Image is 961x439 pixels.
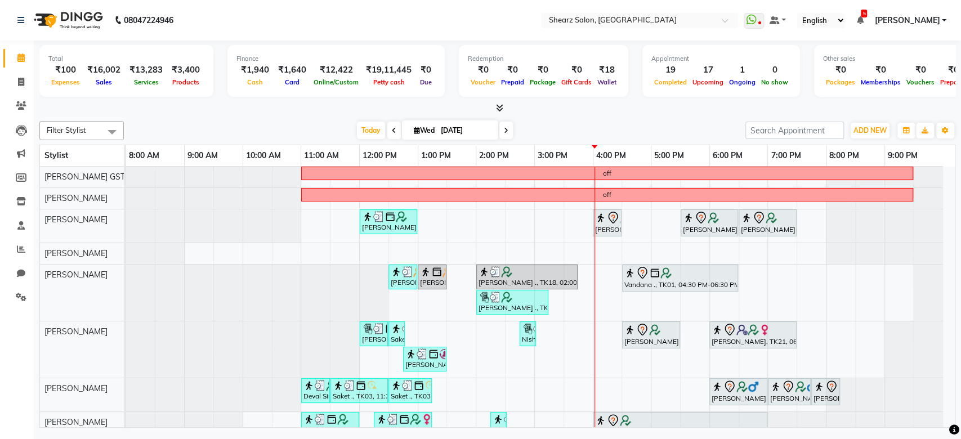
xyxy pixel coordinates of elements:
a: 9:00 AM [185,147,221,164]
div: off [603,168,611,178]
a: 6:00 PM [710,147,745,164]
div: [PERSON_NAME] ., TK18, 02:00 PM-03:15 PM, Touch up - upto 2 Inch - Inoa [477,292,547,313]
span: [PERSON_NAME] [44,417,108,427]
span: Petty cash [370,78,408,86]
a: 7:00 PM [768,147,803,164]
a: 2:00 PM [476,147,512,164]
span: [PERSON_NAME] [44,193,108,203]
span: Wed [411,126,437,135]
span: [PERSON_NAME] [44,270,108,280]
span: Vouchers [904,78,937,86]
span: Gift Cards [558,78,595,86]
span: No show [758,78,791,86]
span: Due [417,78,435,86]
div: [PERSON_NAME] ., TK22, 05:30 PM-06:30 PM, Signature manicure [682,211,737,235]
div: [PERSON_NAME], TK21, 06:00 PM-07:30 PM, D-tan - Full Body [710,323,795,347]
div: ₹0 [416,64,436,77]
span: Today [357,122,385,139]
div: Saket ., TK03, 12:30 PM-01:15 PM, [PERSON_NAME] Faded with Sr. [390,380,431,401]
div: 19 [651,64,690,77]
div: ₹1,640 [274,64,311,77]
div: ₹19,11,445 [361,64,416,77]
a: 5 [856,15,863,25]
span: Expenses [48,78,83,86]
span: Ongoing [726,78,758,86]
span: Packages [823,78,858,86]
a: 12:00 PM [360,147,400,164]
img: logo [29,5,106,36]
a: 10:00 AM [243,147,284,164]
div: Finance [236,54,436,64]
a: 1:00 PM [418,147,454,164]
span: Voucher [468,78,498,86]
div: [PERSON_NAME] ., TK22, 04:30 PM-05:30 PM, Cirepil Roll On Wax [623,323,679,347]
div: ₹0 [904,64,937,77]
div: ₹13,283 [125,64,167,77]
span: Stylist [44,150,68,160]
div: ₹0 [527,64,558,77]
div: [PERSON_NAME] [PERSON_NAME] ., TK07, 11:00 AM-12:00 PM, Haircut By Sr.Stylist - [DEMOGRAPHIC_DATA] [302,414,358,435]
div: ₹12,422 [311,64,361,77]
span: [PERSON_NAME] [874,15,940,26]
div: ₹0 [468,64,498,77]
div: Deval Sir ., TK13, 11:00 AM-11:30 AM, Sr. Shave / trim [302,380,329,401]
a: 11:00 AM [301,147,342,164]
div: ₹16,002 [83,64,125,77]
a: 3:00 PM [535,147,570,164]
b: 08047224946 [124,5,173,36]
div: [PERSON_NAME] ., TK18, 02:00 PM-03:45 PM, Touch-up 2 inch - majirel [477,266,576,288]
div: Saket ., TK03, 12:30 PM-12:45 PM, Eyebrow threading (₹60) [390,323,404,344]
div: ₹0 [858,64,904,77]
span: [PERSON_NAME] [44,214,108,225]
span: Services [131,78,162,86]
span: Products [169,78,202,86]
div: Appointment [651,54,791,64]
span: Cash [244,78,266,86]
div: [PERSON_NAME], TK14, 12:15 PM-01:15 PM, Loreal Hairwash & Blow dry - Below Shoulder [375,414,431,435]
div: Total [48,54,204,64]
span: Online/Custom [311,78,361,86]
div: Vandana ., TK01, 04:30 PM-06:30 PM, Touch-up 4 inch - Majirel [623,266,737,290]
div: ₹3,400 [167,64,204,77]
div: Redemption [468,54,619,64]
div: [PERSON_NAME] ., TK22, 04:00 PM-04:30 PM, Head massage with oil men [594,211,620,235]
input: 2025-09-03 [437,122,494,139]
div: ₹0 [558,64,595,77]
span: Package [527,78,558,86]
a: 4:00 PM [593,147,629,164]
span: Sales [93,78,115,86]
div: 17 [690,64,726,77]
span: Memberships [858,78,904,86]
a: 9:00 PM [885,147,920,164]
div: 1 [726,64,758,77]
div: [PERSON_NAME], TK10, 06:00 PM-07:00 PM, Haircut By Sr.Stylist - [DEMOGRAPHIC_DATA] [710,380,766,404]
a: 8:00 PM [826,147,862,164]
span: Card [282,78,302,86]
div: Saket ., TK03, 11:30 AM-12:30 PM, Haircut By Sr.Stylist - [DEMOGRAPHIC_DATA] [332,380,387,401]
div: 0 [758,64,791,77]
span: Filter Stylist [47,126,86,135]
span: 5 [861,10,867,17]
div: [PERSON_NAME] ., TK05, 12:45 PM-01:30 PM, Full face International wax,Eyebrow threading [404,348,445,370]
div: [PERSON_NAME] ., TK12, 04:00 PM-07:00 PM, Global Color- Below Shoulder - Majirel [594,414,766,437]
div: Nishmil ., TK23, 02:45 PM-03:00 PM, Eyebrow threading [521,323,535,344]
div: ₹100 [48,64,83,77]
span: ADD NEW [853,126,887,135]
div: ₹0 [498,64,527,77]
span: Completed [651,78,690,86]
div: [PERSON_NAME], TK10, 07:00 PM-07:45 PM, [PERSON_NAME] Faded with Sr. [769,380,810,404]
div: [PERSON_NAME] ., TK15, 12:30 PM-01:00 PM, Loreal Hair wash - Below Shoulder [390,266,416,288]
div: [PERSON_NAME], TK17, 12:00 PM-12:30 PM, Eyebrow threading,Forehead threading [361,323,387,344]
div: [PERSON_NAME] ., TK22, 06:30 PM-07:30 PM, Signature manicure [740,211,795,235]
div: [PERSON_NAME] ., TK06, 01:00 PM-01:30 PM, Kerastase Hair Wash - Upto Waist [419,266,445,288]
div: ₹18 [595,64,619,77]
div: ₹1,940 [236,64,274,77]
span: [PERSON_NAME] [44,383,108,393]
span: Upcoming [690,78,726,86]
span: Wallet [595,78,619,86]
span: Prepaid [498,78,527,86]
a: 5:00 PM [651,147,687,164]
div: [PERSON_NAME] [PERSON_NAME] ., TK07, 12:00 PM-01:00 PM, Head massage with oil men,Reflexology hee... [361,211,416,232]
span: [PERSON_NAME] [44,248,108,258]
span: [PERSON_NAME] [44,326,108,337]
